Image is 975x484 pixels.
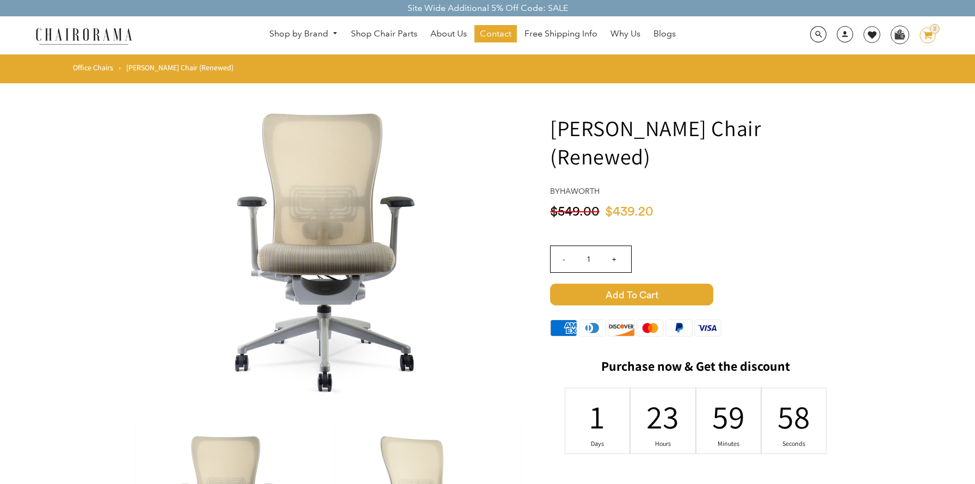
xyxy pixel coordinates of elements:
img: chairorama [29,26,138,45]
a: Office Chairs [73,63,113,72]
div: 59 [721,395,736,438]
input: + [601,246,627,272]
img: Zody Chair (Renewed) - chairorama [165,87,492,413]
div: Hours [656,439,670,448]
h4: by [550,187,841,196]
h2: Purchase now & Get the discount [550,358,841,379]
a: Zody Chair (Renewed) - chairorama [165,243,492,255]
div: Days [590,439,604,448]
h1: [PERSON_NAME] Chair (Renewed) [550,114,841,170]
span: Shop Chair Parts [351,28,417,40]
a: Blogs [648,25,681,42]
div: 58 [787,395,801,438]
a: About Us [425,25,472,42]
div: 23 [656,395,670,438]
a: Free Shipping Info [519,25,603,42]
a: Shop by Brand [264,26,343,42]
input: - [551,246,577,272]
img: WhatsApp_Image_2024-07-12_at_16.23.01.webp [891,26,908,42]
div: 2 [930,24,940,34]
span: Add to Cart [550,284,713,305]
span: $549.00 [550,205,600,218]
span: Contact [480,28,511,40]
a: Why Us [605,25,646,42]
nav: breadcrumbs [73,63,237,78]
a: Shop Chair Parts [345,25,423,42]
span: [PERSON_NAME] Chair (Renewed) [126,63,233,72]
span: › [119,63,121,72]
button: Add to Cart [550,284,841,305]
span: Blogs [653,28,676,40]
div: Minutes [721,439,736,448]
div: Seconds [787,439,801,448]
span: $439.20 [605,205,653,218]
div: 1 [590,395,604,438]
span: Why Us [610,28,640,40]
span: Free Shipping Info [524,28,597,40]
a: Haworth [560,186,600,196]
span: About Us [430,28,467,40]
nav: DesktopNavigation [184,25,761,45]
a: Contact [474,25,517,42]
a: 2 [911,27,936,44]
